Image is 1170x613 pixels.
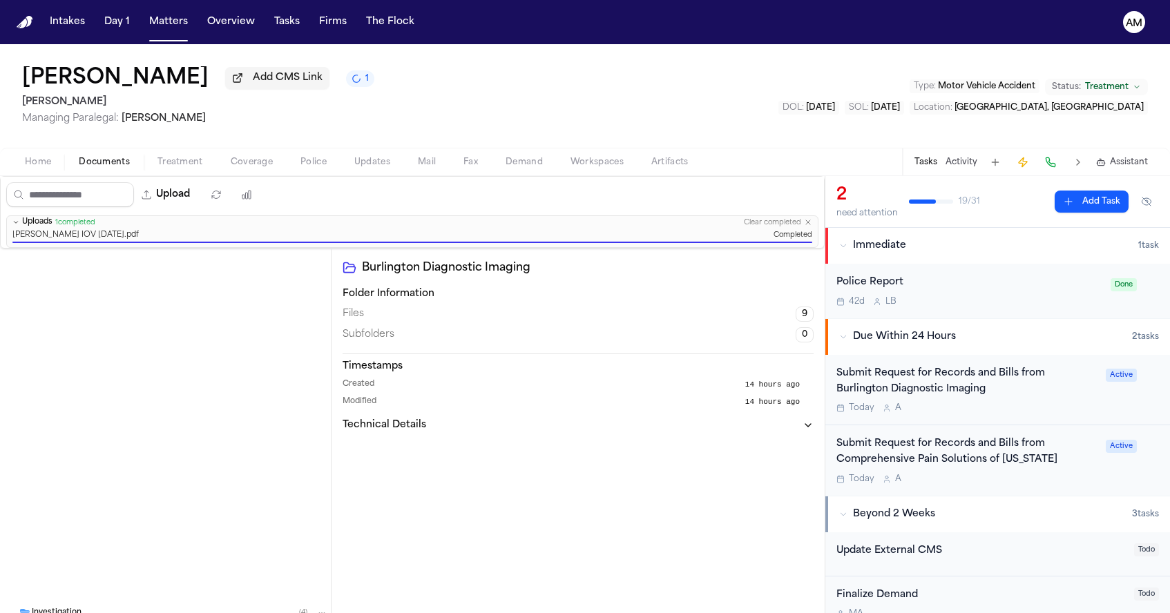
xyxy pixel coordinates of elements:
[836,208,898,219] div: need attention
[783,104,804,112] span: DOL :
[343,287,814,301] h3: Folder Information
[253,71,323,85] span: Add CMS Link
[651,157,689,168] span: Artifacts
[871,104,900,112] span: [DATE]
[354,157,390,168] span: Updates
[55,218,95,227] span: 1 completed
[570,157,624,168] span: Workspaces
[269,10,305,35] button: Tasks
[836,275,1102,291] div: Police Report
[22,66,209,91] h1: [PERSON_NAME]
[1045,79,1148,95] button: Change status from Treatment
[955,104,1144,112] span: [GEOGRAPHIC_DATA], [GEOGRAPHIC_DATA]
[79,157,130,168] span: Documents
[836,184,898,206] div: 2
[825,264,1170,318] div: Open task: Police Report
[346,70,374,87] button: 1 active task
[22,113,119,124] span: Managing Paralegal:
[17,16,33,29] img: Finch Logo
[885,296,896,307] span: L B
[1134,587,1159,601] span: Todo
[25,157,51,168] span: Home
[202,10,260,35] button: Overview
[910,101,1148,115] button: Edit Location: Cherry Hill, NJ
[343,379,374,391] span: Created
[1041,153,1060,172] button: Make a Call
[986,153,1005,172] button: Add Task
[231,157,273,168] span: Coverage
[914,157,937,168] button: Tasks
[22,66,209,91] button: Edit matter name
[343,418,814,432] button: Technical Details
[134,182,198,207] button: Upload
[1096,157,1148,168] button: Assistant
[12,231,139,241] span: [PERSON_NAME] IOV [DATE].pdf
[825,425,1170,496] div: Open task: Submit Request for Records and Bills from Comprehensive Pain Solutions of New Jersey
[1013,153,1033,172] button: Create Immediate Task
[778,101,839,115] button: Edit DOL: 2025-01-01
[959,196,980,207] span: 19 / 31
[895,474,901,485] span: A
[1138,240,1159,251] span: 1 task
[361,10,420,35] button: The Flock
[343,307,364,321] span: Files
[1055,191,1129,213] button: Add Task
[1134,543,1159,556] span: Todo
[300,157,327,168] span: Police
[914,104,952,112] span: Location :
[22,94,374,110] h2: [PERSON_NAME]
[314,10,352,35] button: Firms
[836,587,1126,603] div: Finalize Demand
[157,157,203,168] span: Treatment
[44,10,90,35] button: Intakes
[745,379,800,391] span: 14 hours ago
[343,328,394,342] span: Subfolders
[6,182,134,207] input: Search files
[745,396,800,408] span: 14 hours ago
[343,360,814,373] h3: Timestamps
[910,79,1039,93] button: Edit Type: Motor Vehicle Accident
[365,73,369,84] span: 1
[1106,369,1137,382] span: Active
[853,507,935,521] span: Beyond 2 Weeks
[144,10,193,35] button: Matters
[836,436,1097,468] div: Submit Request for Records and Bills from Comprehensive Pain Solutions of [US_STATE]
[806,104,835,112] span: [DATE]
[362,260,814,276] h2: Burlington Diagnostic Imaging
[836,366,1097,398] div: Submit Request for Records and Bills from Burlington Diagnostic Imaging
[7,216,818,229] button: Uploads1completedClear completed
[914,82,936,90] span: Type :
[745,379,814,391] button: 14 hours ago
[22,217,52,228] span: Uploads
[946,157,977,168] button: Activity
[825,496,1170,532] button: Beyond 2 Weeks3tasks
[1134,191,1159,213] button: Hide completed tasks (⌘⇧H)
[418,157,436,168] span: Mail
[825,355,1170,426] div: Open task: Submit Request for Records and Bills from Burlington Diagnostic Imaging
[845,101,904,115] button: Edit SOL: 2027-01-01
[1052,81,1081,93] span: Status:
[225,67,329,89] button: Add CMS Link
[849,104,869,112] span: SOL :
[825,319,1170,355] button: Due Within 24 Hours2tasks
[1132,331,1159,342] span: 2 task s
[343,418,426,432] h3: Technical Details
[1132,509,1159,520] span: 3 task s
[796,306,814,322] span: 9
[895,402,901,413] span: A
[796,327,814,342] span: 0
[938,82,1035,90] span: Motor Vehicle Accident
[1106,440,1137,453] span: Active
[849,296,865,307] span: 42d
[853,330,956,344] span: Due Within 24 Hours
[849,402,874,413] span: Today
[745,396,814,408] button: 14 hours ago
[506,157,543,168] span: Demand
[849,474,874,485] span: Today
[836,543,1126,559] div: Update External CMS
